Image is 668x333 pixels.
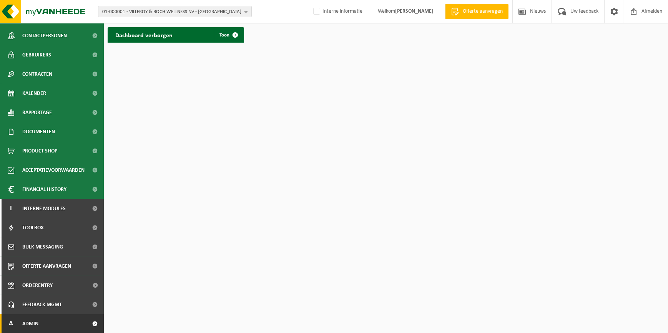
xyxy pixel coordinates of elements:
strong: [PERSON_NAME] [395,8,434,14]
span: Bulk Messaging [22,237,63,257]
span: Toon [220,33,230,38]
span: 01-000001 - VILLEROY & BOCH WELLNESS NV - [GEOGRAPHIC_DATA] [102,6,241,18]
span: Contactpersonen [22,26,67,45]
span: Interne modules [22,199,66,218]
span: Offerte aanvragen [22,257,71,276]
label: Interne informatie [312,6,362,17]
span: Gebruikers [22,45,51,65]
a: Toon [214,27,243,43]
span: Rapportage [22,103,52,122]
span: Product Shop [22,141,57,161]
span: Financial History [22,180,66,199]
button: 01-000001 - VILLEROY & BOCH WELLNESS NV - [GEOGRAPHIC_DATA] [98,6,252,17]
span: I [8,199,15,218]
span: Documenten [22,122,55,141]
span: Toolbox [22,218,44,237]
a: Offerte aanvragen [445,4,508,19]
h2: Dashboard verborgen [108,27,180,42]
span: Kalender [22,84,46,103]
span: Orderentry Goedkeuring [22,276,87,295]
span: Offerte aanvragen [461,8,505,15]
span: Acceptatievoorwaarden [22,161,85,180]
span: Contracten [22,65,52,84]
span: Feedback MGMT [22,295,62,314]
